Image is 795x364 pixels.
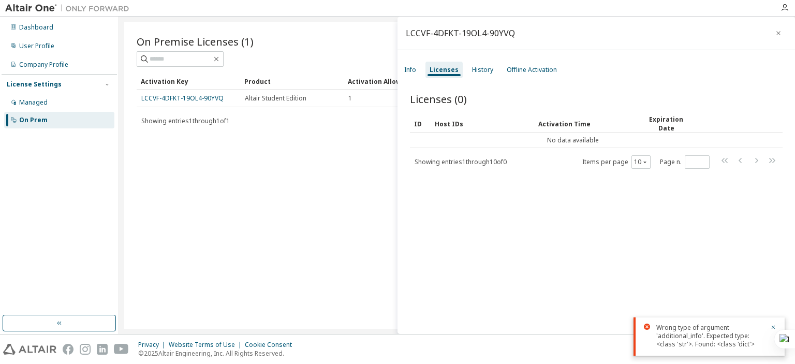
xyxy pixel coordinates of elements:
[642,115,690,133] div: Expiration Date
[582,155,651,169] span: Items per page
[404,66,416,74] div: Info
[406,29,515,37] div: LCCVF-4DFKT-19OL4-90YVQ
[472,66,493,74] div: History
[19,116,48,124] div: On Prem
[97,344,108,355] img: linkedin.svg
[63,344,73,355] img: facebook.svg
[19,61,68,69] div: Company Profile
[538,115,634,132] div: Activation Time
[410,92,467,106] span: Licenses (0)
[430,66,459,74] div: Licenses
[7,80,62,89] div: License Settings
[660,155,710,169] span: Page n.
[507,66,557,74] div: Offline Activation
[348,73,443,90] div: Activation Allowed
[80,344,91,355] img: instagram.svg
[634,158,648,166] button: 10
[435,115,530,132] div: Host IDs
[410,133,736,148] td: No data available
[19,23,53,32] div: Dashboard
[19,42,54,50] div: User Profile
[141,73,236,90] div: Activation Key
[5,3,135,13] img: Altair One
[169,341,245,349] div: Website Terms of Use
[138,349,298,358] p: © 2025 Altair Engineering, Inc. All Rights Reserved.
[114,344,129,355] img: youtube.svg
[414,115,426,132] div: ID
[141,117,230,125] span: Showing entries 1 through 1 of 1
[137,34,254,49] span: On Premise Licenses (1)
[656,324,764,348] div: Wrong type of argument 'additional_info'. Expected type: <class 'str'>. Found: <class 'dict'>
[3,344,56,355] img: altair_logo.svg
[19,98,48,107] div: Managed
[245,94,306,103] span: Altair Student Edition
[245,341,298,349] div: Cookie Consent
[244,73,340,90] div: Product
[141,94,224,103] a: LCCVF-4DFKT-19OL4-90YVQ
[415,157,507,166] span: Showing entries 1 through 10 of 0
[138,341,169,349] div: Privacy
[348,94,352,103] span: 1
